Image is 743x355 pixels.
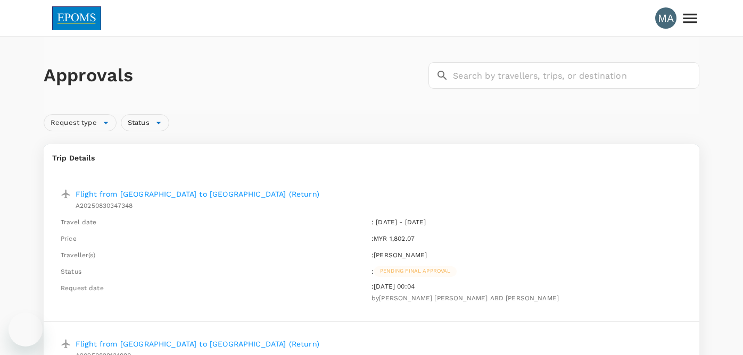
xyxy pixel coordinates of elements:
[44,114,117,131] div: Request type
[76,189,319,199] a: Flight from [GEOGRAPHIC_DATA] to [GEOGRAPHIC_DATA] (Return)
[52,6,101,30] img: EPOMS SDN BHD
[44,118,103,128] span: Request type
[371,235,415,242] span: : MYR 1,802.07
[371,268,374,275] span: :
[371,294,559,302] span: by
[76,202,133,209] span: A20250830347348
[121,118,156,128] span: Status
[371,251,427,259] span: : [PERSON_NAME]
[61,235,77,242] span: Price
[371,217,426,228] span: : [DATE] - [DATE]
[655,7,676,29] div: MA
[61,218,97,226] span: Travel date
[44,64,424,87] h1: Approvals
[61,284,104,292] span: Request date
[371,282,682,292] span: : [DATE] 00:04
[374,267,457,275] span: Pending final approval
[52,153,691,163] p: Trip Details
[9,312,43,346] iframe: Button to launch messaging window
[76,339,319,349] a: Flight from [GEOGRAPHIC_DATA] to [GEOGRAPHIC_DATA] (Return)
[453,62,699,89] input: Search by travellers, trips, or destination
[61,251,95,259] span: Traveller(s)
[379,294,559,302] span: [PERSON_NAME] [PERSON_NAME] ABD [PERSON_NAME]
[61,268,81,275] span: Status
[121,114,169,131] div: Status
